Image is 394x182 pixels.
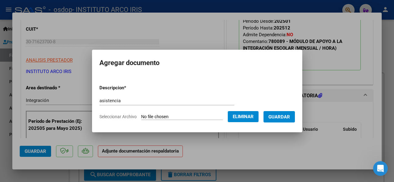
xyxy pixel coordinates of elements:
p: Descripcion [99,84,158,91]
button: Guardar [263,111,295,122]
span: Seleccionar Archivo [99,114,137,119]
span: Guardar [268,114,290,120]
button: Eliminar [228,111,259,122]
span: Eliminar [233,114,254,119]
h2: Agregar documento [99,57,295,69]
iframe: Intercom live chat [373,161,388,176]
